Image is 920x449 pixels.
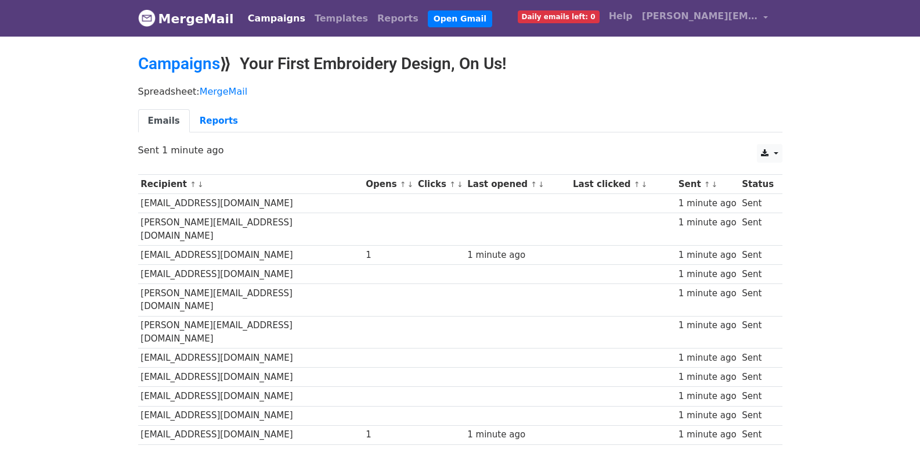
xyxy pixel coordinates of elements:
td: [EMAIL_ADDRESS][DOMAIN_NAME] [138,368,363,387]
td: Sent [739,245,776,264]
a: ↓ [538,180,544,189]
a: Templates [310,7,373,30]
a: ↓ [407,180,414,189]
div: 1 minute ago [679,287,737,300]
td: [EMAIL_ADDRESS][DOMAIN_NAME] [138,245,363,264]
a: Reports [190,109,248,133]
td: Sent [739,264,776,283]
td: [EMAIL_ADDRESS][DOMAIN_NAME] [138,425,363,444]
a: ↑ [531,180,537,189]
a: ↓ [457,180,463,189]
div: 1 minute ago [679,249,737,262]
td: Sent [739,425,776,444]
a: ↑ [704,180,710,189]
th: Last opened [464,175,570,194]
a: Emails [138,109,190,133]
a: Reports [373,7,423,30]
span: [PERSON_NAME][EMAIL_ADDRESS][DOMAIN_NAME] [642,9,758,23]
p: Spreadsheet: [138,85,782,98]
td: Sent [739,387,776,406]
div: 1 [366,249,412,262]
div: 1 minute ago [679,351,737,365]
td: [EMAIL_ADDRESS][DOMAIN_NAME] [138,387,363,406]
th: Last clicked [570,175,676,194]
td: Sent [739,406,776,425]
td: Sent [739,284,776,317]
td: Sent [739,213,776,246]
td: [EMAIL_ADDRESS][DOMAIN_NAME] [138,349,363,368]
td: Sent [739,368,776,387]
a: Campaigns [138,54,220,73]
div: 1 minute ago [679,216,737,229]
a: MergeMail [138,6,234,31]
div: 1 minute ago [467,249,567,262]
img: MergeMail logo [138,9,156,27]
td: Sent [739,194,776,213]
td: [PERSON_NAME][EMAIL_ADDRESS][DOMAIN_NAME] [138,213,363,246]
td: [PERSON_NAME][EMAIL_ADDRESS][DOMAIN_NAME] [138,284,363,317]
th: Opens [363,175,416,194]
td: Sent [739,349,776,368]
div: 1 minute ago [679,428,737,441]
td: [EMAIL_ADDRESS][DOMAIN_NAME] [138,406,363,425]
a: ↑ [449,180,456,189]
span: Daily emails left: 0 [518,10,600,23]
td: [EMAIL_ADDRESS][DOMAIN_NAME] [138,264,363,283]
a: MergeMail [200,86,247,97]
a: Open Gmail [428,10,492,27]
div: 1 minute ago [679,197,737,210]
td: Sent [739,316,776,349]
a: ↑ [400,180,406,189]
div: 1 minute ago [467,428,567,441]
td: [PERSON_NAME][EMAIL_ADDRESS][DOMAIN_NAME] [138,316,363,349]
th: Clicks [415,175,464,194]
a: [PERSON_NAME][EMAIL_ADDRESS][DOMAIN_NAME] [637,5,773,32]
div: 1 minute ago [679,371,737,384]
th: Sent [676,175,739,194]
a: ↑ [190,180,196,189]
th: Recipient [138,175,363,194]
div: 1 minute ago [679,268,737,281]
div: 1 [366,428,412,441]
a: Daily emails left: 0 [513,5,604,28]
td: [EMAIL_ADDRESS][DOMAIN_NAME] [138,194,363,213]
a: Campaigns [243,7,310,30]
a: ↑ [634,180,640,189]
a: Help [604,5,637,28]
div: 1 minute ago [679,319,737,332]
a: ↓ [712,180,718,189]
a: ↓ [197,180,204,189]
h2: ⟫ Your First Embroidery Design, On Us! [138,54,782,74]
div: 1 minute ago [679,409,737,422]
p: Sent 1 minute ago [138,144,782,156]
th: Status [739,175,776,194]
a: ↓ [641,180,648,189]
div: 1 minute ago [679,390,737,403]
